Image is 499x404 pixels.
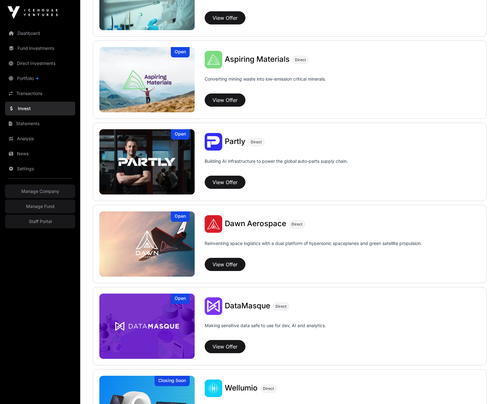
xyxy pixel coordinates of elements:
a: Fund Investments [5,41,75,55]
p: Building AI infrastructure to power the global auto-parts supply chain. [205,158,348,173]
div: Open [171,211,190,222]
a: Dawn AerospaceOpen [99,211,195,277]
p: Reinventing space logistics with a dual platform of hypersonic spaceplanes and green satellite pr... [205,240,422,255]
a: Invest [5,102,75,115]
span: Direct [276,304,286,309]
a: Portfolio [5,72,75,85]
a: Dawn Aerospace [225,220,286,228]
a: Dashboard [5,26,75,40]
img: Icehouse Ventures Logo [8,6,58,19]
img: Partly [205,133,222,151]
button: View Offer [205,93,245,107]
a: Manage Company [5,184,75,198]
p: Making sensitive data safe to use for dev, AI and analytics. [205,322,326,338]
span: Direct [251,140,262,145]
a: News [5,147,75,161]
button: View Offer [205,11,245,24]
div: Open [171,129,190,140]
a: Staff Portal [5,215,75,228]
button: View Offer [205,258,245,271]
a: Aspiring Materials [225,56,290,64]
img: Wellumio [205,380,222,397]
img: Aspiring Materials [99,47,195,112]
a: PartlyOpen [99,129,195,194]
span: Wellumio [225,383,258,392]
a: DataMasque [225,302,270,310]
button: View Offer [205,340,245,353]
div: Open [171,47,190,57]
a: Partly [225,138,245,146]
span: Direct [295,57,306,62]
a: Direct Investments [5,56,75,70]
img: Dawn Aerospace [99,211,195,277]
a: Analysis [5,132,75,146]
a: Statements [5,117,75,130]
a: Settings [5,162,75,176]
a: Wellumio [225,384,258,392]
img: Partly [99,129,195,194]
a: Transactions [5,87,75,100]
a: Aspiring MaterialsOpen [99,47,195,112]
img: DataMasque [205,297,222,315]
div: Open [171,294,190,304]
span: Aspiring Materials [225,55,290,64]
a: Manage Fund [5,199,75,213]
img: DataMasque [99,294,195,359]
iframe: Chat Widget [468,374,499,404]
a: DataMasqueOpen [99,294,195,359]
p: Converting mining waste into low-emission critical minerals. [205,76,326,91]
span: Direct [263,386,274,391]
img: Aspiring Materials [205,51,222,68]
span: Dawn Aerospace [225,219,286,228]
span: Direct [292,222,302,227]
div: Closing Soon [155,376,190,386]
img: Dawn Aerospace [205,215,222,233]
span: DataMasque [225,301,270,310]
span: Partly [225,137,245,146]
button: View Offer [205,176,245,189]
